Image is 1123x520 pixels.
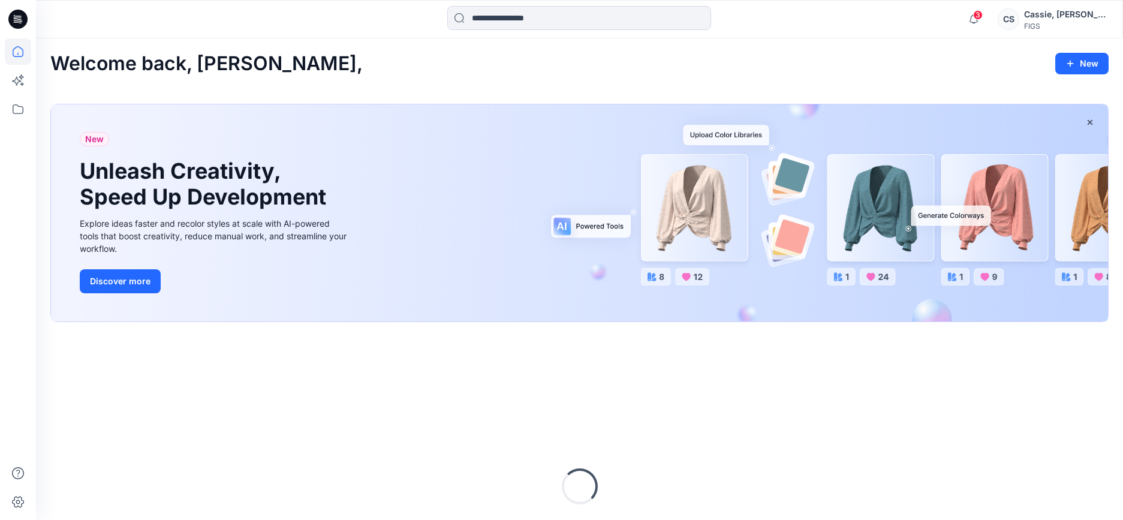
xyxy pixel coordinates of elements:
[1024,7,1108,22] div: Cassie, [PERSON_NAME]
[973,10,983,20] span: 3
[80,269,350,293] a: Discover more
[80,269,161,293] button: Discover more
[1055,53,1109,74] button: New
[80,217,350,255] div: Explore ideas faster and recolor styles at scale with AI-powered tools that boost creativity, red...
[85,132,104,146] span: New
[1024,22,1108,31] div: FIGS
[80,158,332,210] h1: Unleash Creativity, Speed Up Development
[998,8,1019,30] div: CS
[50,53,363,75] h2: Welcome back, [PERSON_NAME],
